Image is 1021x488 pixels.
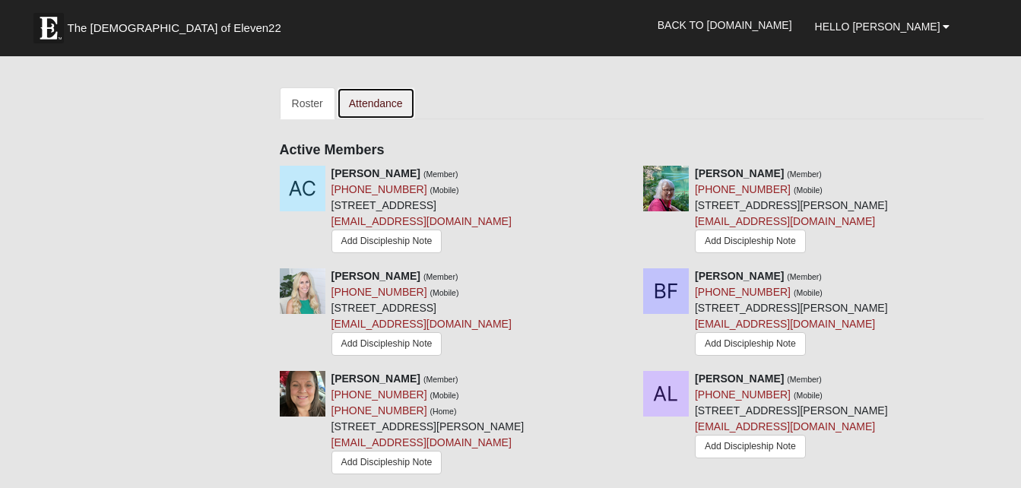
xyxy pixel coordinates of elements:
[331,183,427,195] a: [PHONE_NUMBER]
[815,21,940,33] span: Hello [PERSON_NAME]
[280,87,335,119] a: Roster
[695,286,791,298] a: [PHONE_NUMBER]
[33,13,64,43] img: Eleven22 logo
[331,215,512,227] a: [EMAIL_ADDRESS][DOMAIN_NAME]
[695,270,784,282] strong: [PERSON_NAME]
[695,167,784,179] strong: [PERSON_NAME]
[695,183,791,195] a: [PHONE_NUMBER]
[331,268,512,360] div: [STREET_ADDRESS]
[331,436,512,448] a: [EMAIL_ADDRESS][DOMAIN_NAME]
[331,371,525,478] div: [STREET_ADDRESS][PERSON_NAME]
[695,372,784,385] strong: [PERSON_NAME]
[337,87,415,119] a: Attendance
[430,391,458,400] small: (Mobile)
[794,185,823,195] small: (Mobile)
[695,318,875,330] a: [EMAIL_ADDRESS][DOMAIN_NAME]
[331,318,512,330] a: [EMAIL_ADDRESS][DOMAIN_NAME]
[423,375,458,384] small: (Member)
[787,170,822,179] small: (Member)
[695,215,875,227] a: [EMAIL_ADDRESS][DOMAIN_NAME]
[787,272,822,281] small: (Member)
[695,388,791,401] a: [PHONE_NUMBER]
[804,8,962,46] a: Hello [PERSON_NAME]
[331,404,427,417] a: [PHONE_NUMBER]
[331,332,442,356] a: Add Discipleship Note
[695,420,875,433] a: [EMAIL_ADDRESS][DOMAIN_NAME]
[331,286,427,298] a: [PHONE_NUMBER]
[430,185,458,195] small: (Mobile)
[646,6,804,44] a: Back to [DOMAIN_NAME]
[695,371,888,462] div: [STREET_ADDRESS][PERSON_NAME]
[794,391,823,400] small: (Mobile)
[430,407,456,416] small: (Home)
[787,375,822,384] small: (Member)
[331,270,420,282] strong: [PERSON_NAME]
[331,372,420,385] strong: [PERSON_NAME]
[695,332,806,356] a: Add Discipleship Note
[26,5,330,43] a: The [DEMOGRAPHIC_DATA] of Eleven22
[331,167,420,179] strong: [PERSON_NAME]
[280,142,985,159] h4: Active Members
[331,451,442,474] a: Add Discipleship Note
[331,230,442,253] a: Add Discipleship Note
[695,435,806,458] a: Add Discipleship Note
[695,230,806,253] a: Add Discipleship Note
[430,288,458,297] small: (Mobile)
[423,170,458,179] small: (Member)
[794,288,823,297] small: (Mobile)
[695,166,888,257] div: [STREET_ADDRESS][PERSON_NAME]
[331,388,427,401] a: [PHONE_NUMBER]
[423,272,458,281] small: (Member)
[68,21,281,36] span: The [DEMOGRAPHIC_DATA] of Eleven22
[695,268,888,360] div: [STREET_ADDRESS][PERSON_NAME]
[331,166,512,257] div: [STREET_ADDRESS]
